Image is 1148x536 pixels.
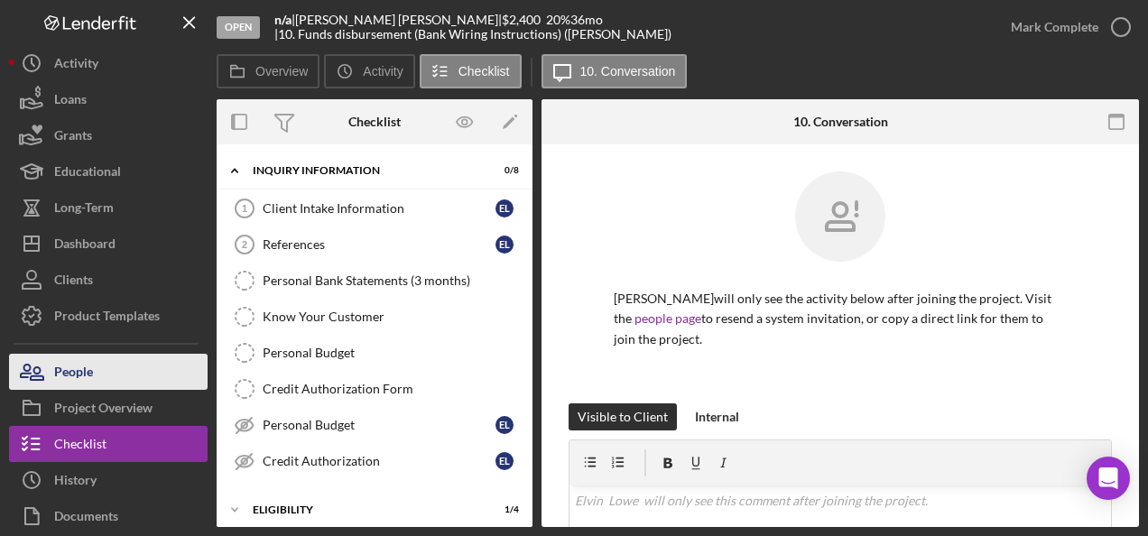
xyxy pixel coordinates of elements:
[54,117,92,158] div: Grants
[9,462,208,498] button: History
[263,418,495,432] div: Personal Budget
[226,443,523,479] a: Credit AuthorizationEL
[263,310,523,324] div: Know Your Customer
[54,153,121,194] div: Educational
[9,153,208,189] button: Educational
[495,452,514,470] div: E L
[9,426,208,462] button: Checklist
[348,115,401,129] div: Checklist
[54,45,98,86] div: Activity
[580,64,676,79] label: 10. Conversation
[486,504,519,515] div: 1 / 4
[420,54,522,88] button: Checklist
[54,262,93,302] div: Clients
[217,16,260,39] div: Open
[217,54,319,88] button: Overview
[226,263,523,299] a: Personal Bank Statements (3 months)
[458,64,510,79] label: Checklist
[569,403,677,430] button: Visible to Client
[578,403,668,430] div: Visible to Client
[54,354,93,394] div: People
[295,13,502,27] div: [PERSON_NAME] [PERSON_NAME] |
[54,462,97,503] div: History
[495,416,514,434] div: E L
[263,201,495,216] div: Client Intake Information
[9,45,208,81] button: Activity
[242,239,247,250] tspan: 2
[253,504,474,515] div: Eligibility
[253,165,474,176] div: Inquiry Information
[263,346,523,360] div: Personal Budget
[9,81,208,117] button: Loans
[263,454,495,468] div: Credit Authorization
[502,12,541,27] span: $2,400
[634,310,701,326] a: people page
[9,354,208,390] button: People
[363,64,403,79] label: Activity
[226,335,523,371] a: Personal Budget
[263,273,523,288] div: Personal Bank Statements (3 months)
[54,390,153,430] div: Project Overview
[695,403,739,430] div: Internal
[9,298,208,334] button: Product Templates
[495,199,514,217] div: E L
[542,54,688,88] button: 10. Conversation
[54,426,106,467] div: Checklist
[263,382,523,396] div: Credit Authorization Form
[993,9,1139,45] button: Mark Complete
[9,117,208,153] button: Grants
[226,407,523,443] a: Personal BudgetEL
[546,13,570,27] div: 20 %
[495,236,514,254] div: E L
[9,262,208,298] button: Clients
[242,203,247,214] tspan: 1
[274,12,292,27] b: n/a
[570,13,603,27] div: 36 mo
[9,189,208,226] button: Long-Term
[226,371,523,407] a: Credit Authorization Form
[54,298,160,338] div: Product Templates
[1011,9,1098,45] div: Mark Complete
[54,189,114,230] div: Long-Term
[54,81,87,122] div: Loans
[226,299,523,335] a: Know Your Customer
[263,237,495,252] div: References
[274,13,295,27] div: |
[793,115,888,129] div: 10. Conversation
[54,226,116,266] div: Dashboard
[9,226,208,262] button: Dashboard
[486,165,519,176] div: 0 / 8
[324,54,414,88] button: Activity
[226,226,523,263] a: 2ReferencesEL
[686,403,748,430] button: Internal
[1087,457,1130,500] div: Open Intercom Messenger
[9,498,208,534] button: Documents
[9,390,208,426] button: Project Overview
[226,190,523,226] a: 1Client Intake InformationEL
[614,289,1067,349] p: [PERSON_NAME] will only see the activity below after joining the project. Visit the to resend a s...
[274,27,671,42] div: | 10. Funds disbursement (Bank Wiring Instructions) ([PERSON_NAME])
[255,64,308,79] label: Overview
